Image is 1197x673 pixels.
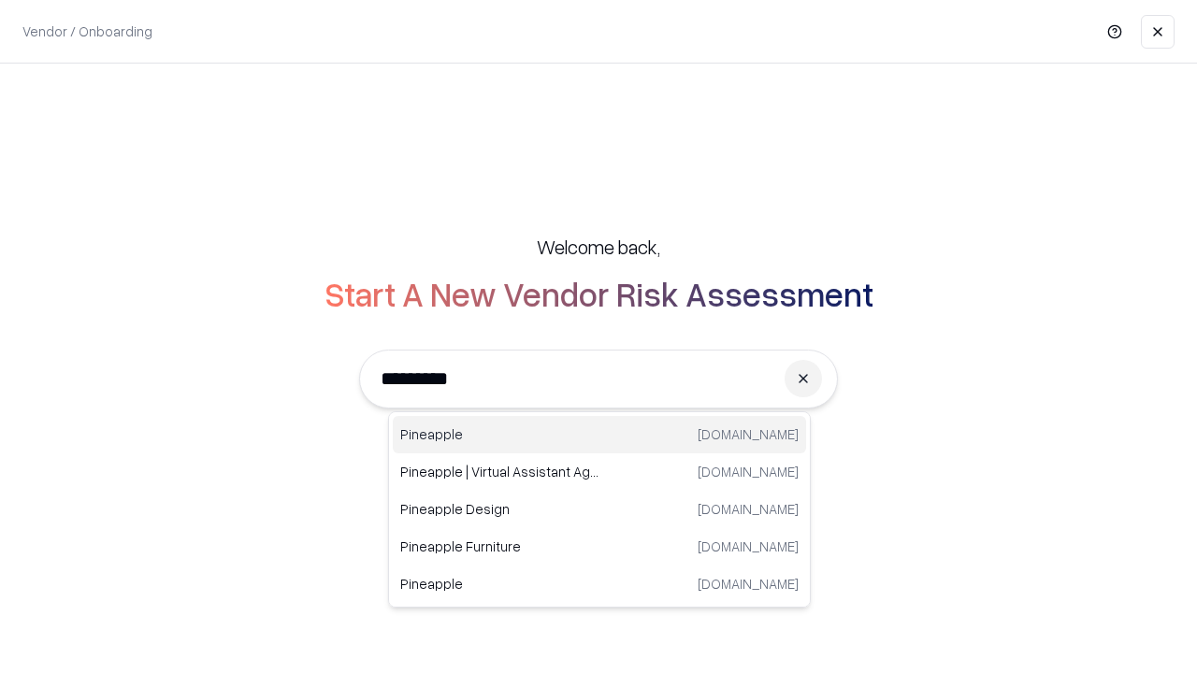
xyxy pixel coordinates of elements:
h2: Start A New Vendor Risk Assessment [324,275,873,312]
p: [DOMAIN_NAME] [698,574,799,594]
p: Pineapple Design [400,499,599,519]
p: Pineapple | Virtual Assistant Agency [400,462,599,481]
p: [DOMAIN_NAME] [698,424,799,444]
h5: Welcome back, [537,234,660,260]
p: [DOMAIN_NAME] [698,499,799,519]
p: Pineapple [400,424,599,444]
p: [DOMAIN_NAME] [698,537,799,556]
p: [DOMAIN_NAME] [698,462,799,481]
div: Suggestions [388,411,811,608]
p: Vendor / Onboarding [22,21,152,41]
p: Pineapple Furniture [400,537,599,556]
p: Pineapple [400,574,599,594]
